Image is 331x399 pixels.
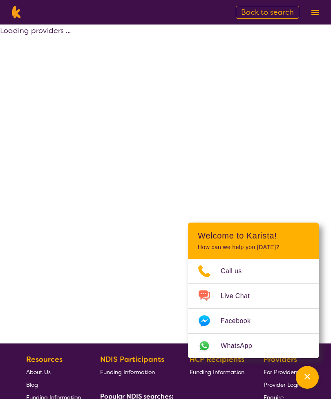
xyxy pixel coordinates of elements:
[221,290,259,302] span: Live Chat
[264,366,302,378] a: For Providers
[264,381,302,388] span: Provider Login
[198,231,309,241] h2: Welcome to Karista!
[100,368,155,376] span: Funding Information
[190,368,244,376] span: Funding Information
[264,354,297,364] b: Providers
[221,265,252,277] span: Call us
[100,366,170,378] a: Funding Information
[190,366,244,378] a: Funding Information
[236,6,299,19] a: Back to search
[100,354,164,364] b: NDIS Participants
[198,244,309,251] p: How can we help you [DATE]?
[264,378,302,391] a: Provider Login
[264,368,298,376] span: For Providers
[221,340,262,352] span: WhatsApp
[188,259,319,358] ul: Choose channel
[26,368,51,376] span: About Us
[241,7,294,17] span: Back to search
[311,10,319,15] img: menu
[221,315,260,327] span: Facebook
[296,366,319,389] button: Channel Menu
[26,378,81,391] a: Blog
[26,381,38,388] span: Blog
[26,366,81,378] a: About Us
[190,354,244,364] b: HCP Recipients
[188,223,319,358] div: Channel Menu
[10,6,22,18] img: Karista logo
[188,334,319,358] a: Web link opens in a new tab.
[26,354,63,364] b: Resources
